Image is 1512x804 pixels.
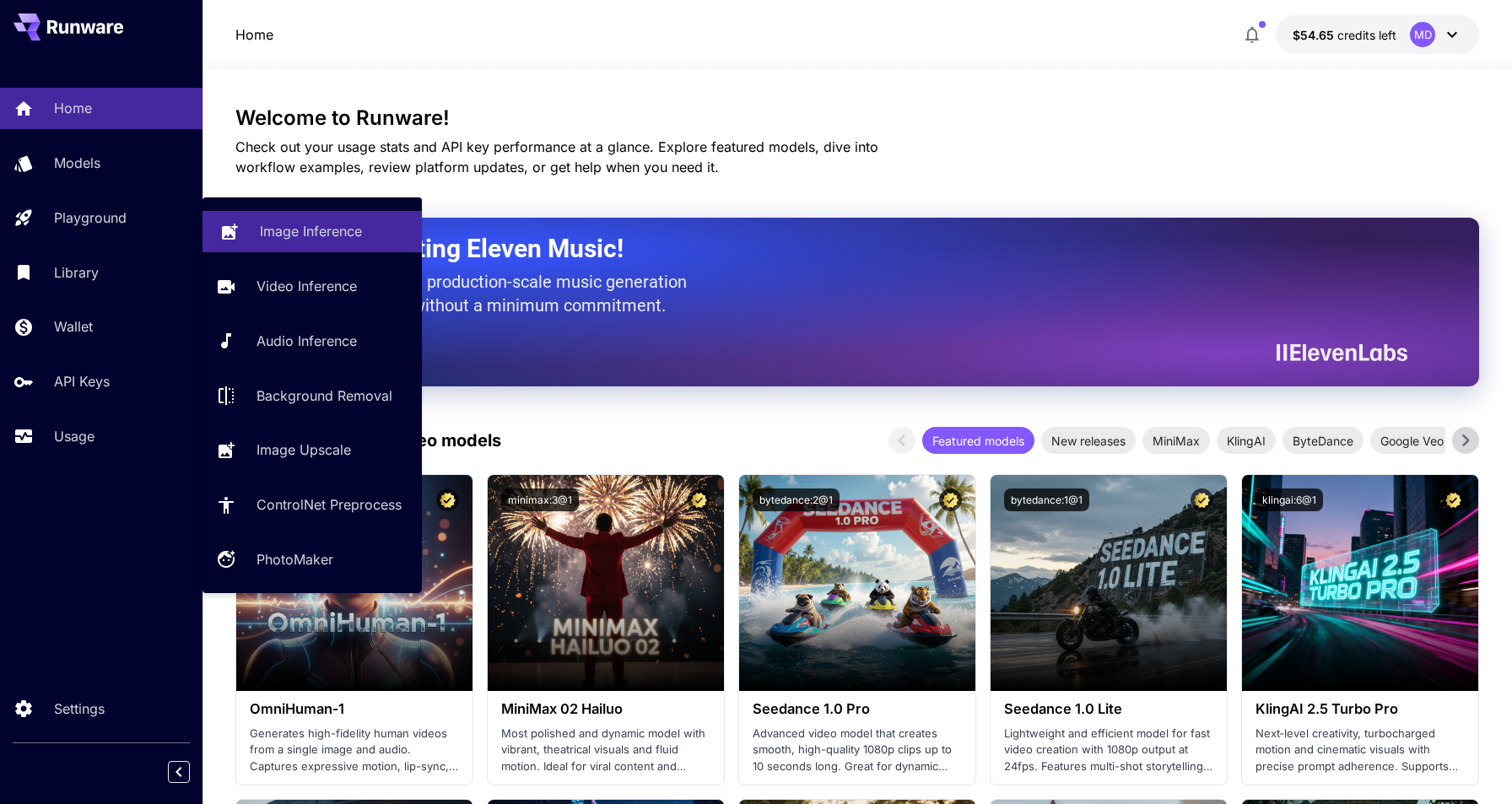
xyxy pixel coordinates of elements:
[202,321,422,362] a: Audio Inference
[54,426,94,446] p: Usage
[501,726,710,775] p: Most polished and dynamic model with vibrant, theatrical visuals and fluid motion. Ideal for vira...
[256,440,351,460] p: Image Upscale
[1337,28,1396,42] span: credits left
[54,316,93,337] p: Wallet
[202,211,422,252] a: Image Inference
[54,699,105,719] p: Settings
[202,375,422,416] a: Background Removal
[1276,15,1479,54] button: $54.64953
[235,24,273,45] p: Home
[260,221,362,241] p: Image Inference
[235,138,878,175] span: Check out your usage stats and API key performance at a glance. Explore featured models, dive int...
[753,488,840,511] button: bytedance:2@1
[256,549,333,569] p: PhotoMaker
[1004,726,1213,775] p: Lightweight and efficient model for fast video creation with 1080p output at 24fps. Features mult...
[168,761,190,783] button: Collapse sidebar
[1041,432,1136,450] span: New releases
[256,494,402,515] p: ControlNet Preprocess
[256,386,392,406] p: Background Removal
[278,233,1395,265] h2: Now Supporting Eleven Music!
[256,331,357,351] p: Audio Inference
[1004,701,1213,717] h3: Seedance 1.0 Lite
[1242,475,1478,691] img: alt
[991,475,1227,691] img: alt
[1370,432,1454,450] span: Google Veo
[1255,488,1323,511] button: klingai:6@1
[436,488,459,511] button: Certified Model – Vetted for best performance and includes a commercial license.
[1282,432,1363,450] span: ByteDance
[739,475,975,691] img: alt
[250,701,459,717] h3: OmniHuman‑1
[1293,28,1337,42] span: $54.65
[1255,726,1465,775] p: Next‑level creativity, turbocharged motion and cinematic visuals with precise prompt adherence. S...
[1255,701,1465,717] h3: KlingAI 2.5 Turbo Pro
[1217,432,1276,450] span: KlingAI
[1442,488,1465,511] button: Certified Model – Vetted for best performance and includes a commercial license.
[235,106,1479,130] h3: Welcome to Runware!
[939,488,962,511] button: Certified Model – Vetted for best performance and includes a commercial license.
[54,371,110,391] p: API Keys
[54,98,92,118] p: Home
[501,488,579,511] button: minimax:3@1
[54,262,99,283] p: Library
[54,208,127,228] p: Playground
[1293,26,1396,44] div: $54.64953
[181,757,202,787] div: Collapse sidebar
[202,539,422,580] a: PhotoMaker
[922,432,1034,450] span: Featured models
[54,153,100,173] p: Models
[202,266,422,307] a: Video Inference
[1410,22,1435,47] div: MD
[1004,488,1089,511] button: bytedance:1@1
[1142,432,1210,450] span: MiniMax
[202,429,422,471] a: Image Upscale
[501,701,710,717] h3: MiniMax 02 Hailuo
[250,726,459,775] p: Generates high-fidelity human videos from a single image and audio. Captures expressive motion, l...
[688,488,710,511] button: Certified Model – Vetted for best performance and includes a commercial license.
[488,475,724,691] img: alt
[278,270,699,317] p: The only way to get production-scale music generation from Eleven Labs without a minimum commitment.
[1191,488,1213,511] button: Certified Model – Vetted for best performance and includes a commercial license.
[202,484,422,526] a: ControlNet Preprocess
[235,24,273,45] nav: breadcrumb
[256,276,357,296] p: Video Inference
[753,701,962,717] h3: Seedance 1.0 Pro
[753,726,962,775] p: Advanced video model that creates smooth, high-quality 1080p clips up to 10 seconds long. Great f...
